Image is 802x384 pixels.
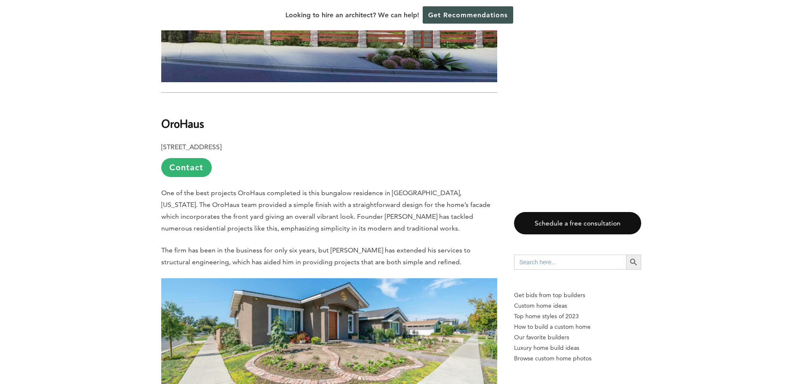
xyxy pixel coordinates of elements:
a: How to build a custom home [514,322,641,332]
a: Get Recommendations [423,6,513,24]
a: Contact [161,158,212,177]
a: Top home styles of 2023 [514,311,641,322]
span: The firm has been in the business for only six years, but [PERSON_NAME] has extended his services... [161,246,471,266]
input: Search here... [514,255,626,270]
b: [STREET_ADDRESS] [161,143,221,151]
p: Get bids from top builders [514,290,641,301]
svg: Search [629,258,638,267]
a: Schedule a free consultation [514,212,641,234]
iframe: Drift Widget Chat Controller [640,323,792,374]
a: Custom home ideas [514,301,641,311]
a: Luxury home build ideas [514,343,641,353]
a: Our favorite builders [514,332,641,343]
b: OroHaus [161,116,204,131]
a: Browse custom home photos [514,353,641,364]
span: One of the best projects OroHaus completed is this bungalow residence in [GEOGRAPHIC_DATA], [US_S... [161,189,490,232]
